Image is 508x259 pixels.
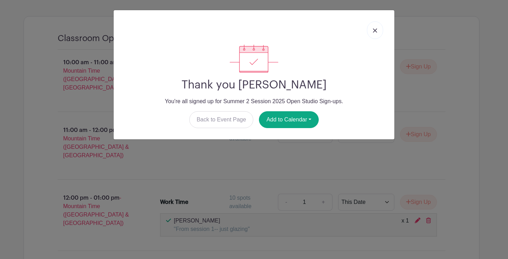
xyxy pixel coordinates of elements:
[259,111,319,128] button: Add to Calendar
[230,45,278,73] img: signup_complete-c468d5dda3e2740ee63a24cb0ba0d3ce5d8a4ecd24259e683200fb1569d990c8.svg
[189,111,254,128] a: Back to Event Page
[373,28,377,33] img: close_button-5f87c8562297e5c2d7936805f587ecaba9071eb48480494691a3f1689db116b3.svg
[119,78,389,92] h2: Thank you [PERSON_NAME]
[119,97,389,106] p: You're all signed up for Summer 2 Session 2025 Open Studio Sign-ups.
